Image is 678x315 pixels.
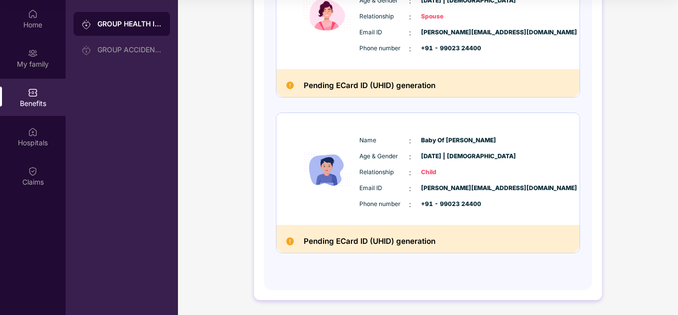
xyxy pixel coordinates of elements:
img: svg+xml;base64,PHN2ZyBpZD0iQ2xhaW0iIHhtbG5zPSJodHRwOi8vd3d3LnczLm9yZy8yMDAwL3N2ZyIgd2lkdGg9IjIwIi... [28,166,38,176]
span: Baby Of [PERSON_NAME] [421,136,471,145]
span: : [409,43,411,54]
span: Phone number [359,200,409,209]
span: +91 - 99023 24400 [421,200,471,209]
span: : [409,183,411,194]
img: svg+xml;base64,PHN2ZyBpZD0iQmVuZWZpdHMiIHhtbG5zPSJodHRwOi8vd3d3LnczLm9yZy8yMDAwL3N2ZyIgd2lkdGg9Ij... [28,88,38,98]
span: : [409,11,411,22]
span: : [409,27,411,38]
img: icon [297,127,357,211]
span: : [409,167,411,178]
img: svg+xml;base64,PHN2ZyB3aWR0aD0iMjAiIGhlaWdodD0iMjAiIHZpZXdCb3g9IjAgMCAyMCAyMCIgZmlsbD0ibm9uZSIgeG... [82,19,91,29]
span: +91 - 99023 24400 [421,44,471,53]
span: Relationship [359,12,409,21]
span: Email ID [359,184,409,193]
span: Age & Gender [359,152,409,161]
img: Pending [286,237,294,245]
span: : [409,135,411,146]
div: GROUP ACCIDENTAL INSURANCE [97,46,162,54]
img: svg+xml;base64,PHN2ZyB3aWR0aD0iMjAiIGhlaWdodD0iMjAiIHZpZXdCb3g9IjAgMCAyMCAyMCIgZmlsbD0ibm9uZSIgeG... [82,45,91,55]
img: svg+xml;base64,PHN2ZyB3aWR0aD0iMjAiIGhlaWdodD0iMjAiIHZpZXdCb3g9IjAgMCAyMCAyMCIgZmlsbD0ibm9uZSIgeG... [28,48,38,58]
img: svg+xml;base64,PHN2ZyBpZD0iSG9zcGl0YWxzIiB4bWxucz0iaHR0cDovL3d3dy53My5vcmcvMjAwMC9zdmciIHdpZHRoPS... [28,127,38,137]
span: : [409,199,411,210]
span: Relationship [359,168,409,177]
h2: Pending ECard ID (UHID) generation [304,79,435,92]
h2: Pending ECard ID (UHID) generation [304,235,435,248]
span: Spouse [421,12,471,21]
span: Phone number [359,44,409,53]
span: Name [359,136,409,145]
span: [PERSON_NAME][EMAIL_ADDRESS][DOMAIN_NAME] [421,184,471,193]
span: Child [421,168,471,177]
span: : [409,151,411,162]
span: [DATE] | [DEMOGRAPHIC_DATA] [421,152,471,161]
div: GROUP HEALTH INSURANCE [97,19,162,29]
span: Email ID [359,28,409,37]
span: [PERSON_NAME][EMAIL_ADDRESS][DOMAIN_NAME] [421,28,471,37]
img: svg+xml;base64,PHN2ZyBpZD0iSG9tZSIgeG1sbnM9Imh0dHA6Ly93d3cudzMub3JnLzIwMDAvc3ZnIiB3aWR0aD0iMjAiIG... [28,9,38,19]
img: Pending [286,82,294,89]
